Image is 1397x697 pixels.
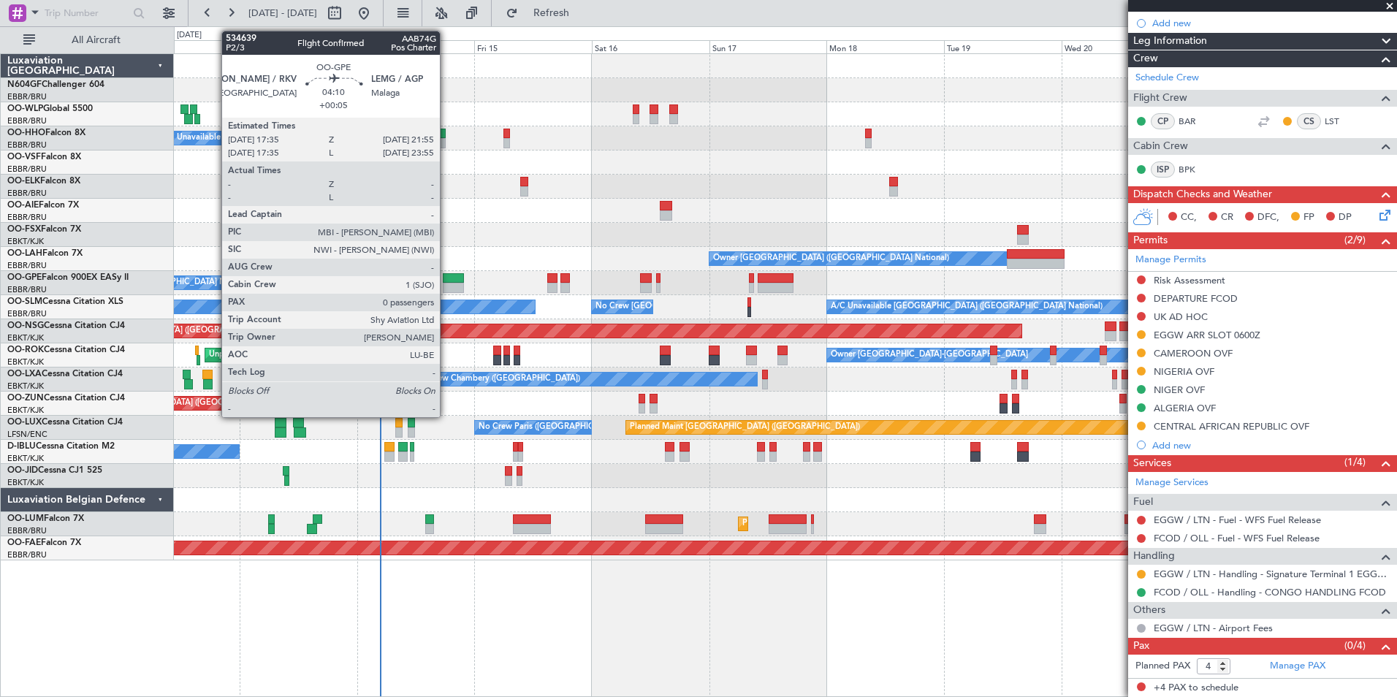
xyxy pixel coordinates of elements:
[7,381,44,392] a: EBKT/KJK
[1133,138,1188,155] span: Cabin Crew
[1154,420,1309,433] div: CENTRAL AFRICAN REPUBLIC OVF
[7,212,47,223] a: EBBR/BRU
[7,308,47,319] a: EBBR/BRU
[7,225,81,234] a: OO-FSXFalcon 7X
[7,466,38,475] span: OO-JID
[1133,455,1171,472] span: Services
[7,249,42,258] span: OO-LAH
[944,40,1062,53] div: Tue 19
[1154,402,1216,414] div: ALGERIA OVF
[7,538,81,547] a: OO-FAEFalcon 7X
[1179,115,1211,128] a: BAR
[7,453,44,464] a: EBKT/KJK
[7,370,42,378] span: OO-LXA
[7,129,45,137] span: OO-HHO
[415,368,580,390] div: No Crew Chambery ([GEOGRAPHIC_DATA])
[7,466,102,475] a: OO-JIDCessna CJ1 525
[16,28,159,52] button: All Aircraft
[7,80,42,89] span: N604GF
[1154,292,1238,305] div: DEPARTURE FCOD
[1062,40,1179,53] div: Wed 20
[7,346,44,354] span: OO-ROK
[7,418,42,427] span: OO-LUX
[1151,113,1175,129] div: CP
[7,115,47,126] a: EBBR/BRU
[160,127,288,149] div: A/C Unavailable Geneva (Cointrin)
[7,442,36,451] span: D-IBLU
[1133,90,1187,107] span: Flight Crew
[1154,568,1390,580] a: EGGW / LTN - Handling - Signature Terminal 1 EGGW / LTN
[1154,365,1214,378] div: NIGERIA OVF
[1133,232,1168,249] span: Permits
[831,296,1103,318] div: A/C Unavailable [GEOGRAPHIC_DATA] ([GEOGRAPHIC_DATA] National)
[1154,514,1321,526] a: EGGW / LTN - Fuel - WFS Fuel Release
[7,418,123,427] a: OO-LUXCessna Citation CJ4
[7,140,47,151] a: EBBR/BRU
[7,153,41,161] span: OO-VSF
[1344,232,1366,248] span: (2/9)
[7,394,125,403] a: OO-ZUNCessna Citation CJ4
[7,514,84,523] a: OO-LUMFalcon 7X
[1135,253,1206,267] a: Manage Permits
[713,248,949,270] div: Owner [GEOGRAPHIC_DATA] ([GEOGRAPHIC_DATA] National)
[7,297,42,306] span: OO-SLM
[826,40,944,53] div: Mon 18
[357,40,475,53] div: Thu 14
[1152,439,1390,452] div: Add new
[1152,17,1390,29] div: Add new
[7,91,47,102] a: EBBR/BRU
[7,188,47,199] a: EBBR/BRU
[7,429,47,440] a: LFSN/ENC
[7,80,104,89] a: N604GFChallenger 604
[521,8,582,18] span: Refresh
[7,442,115,451] a: D-IBLUCessna Citation M2
[1151,161,1175,178] div: ISP
[177,29,202,42] div: [DATE]
[1133,602,1165,619] span: Others
[1133,186,1272,203] span: Dispatch Checks and Weather
[1154,311,1208,323] div: UK AD HOC
[7,405,44,416] a: EBKT/KJK
[1344,638,1366,653] span: (0/4)
[7,477,44,488] a: EBKT/KJK
[7,236,44,247] a: EBKT/KJK
[7,273,42,282] span: OO-GPE
[7,225,41,234] span: OO-FSX
[831,344,1028,366] div: Owner [GEOGRAPHIC_DATA]-[GEOGRAPHIC_DATA]
[7,357,44,367] a: EBKT/KJK
[7,153,81,161] a: OO-VSFFalcon 8X
[1154,274,1225,286] div: Risk Assessment
[1303,210,1314,225] span: FP
[1133,494,1153,511] span: Fuel
[45,2,129,24] input: Trip Number
[7,104,93,113] a: OO-WLPGlobal 5500
[7,201,39,210] span: OO-AIE
[1135,476,1208,490] a: Manage Services
[7,177,40,186] span: OO-ELK
[7,525,47,536] a: EBBR/BRU
[709,40,827,53] div: Sun 17
[240,40,357,53] div: Wed 13
[1154,329,1260,341] div: EGGW ARR SLOT 0600Z
[1154,586,1386,598] a: FCOD / OLL - Handling - CONGO HANDLING FCOD
[7,538,41,547] span: OO-FAE
[7,249,83,258] a: OO-LAHFalcon 7X
[7,129,85,137] a: OO-HHOFalcon 8X
[1154,347,1233,359] div: CAMEROON OVF
[474,40,592,53] div: Fri 15
[1257,210,1279,225] span: DFC,
[1339,210,1352,225] span: DP
[7,177,80,186] a: OO-ELKFalcon 8X
[1135,659,1190,674] label: Planned PAX
[7,321,125,330] a: OO-NSGCessna Citation CJ4
[7,164,47,175] a: EBBR/BRU
[209,344,445,366] div: Unplanned Maint [GEOGRAPHIC_DATA]-[GEOGRAPHIC_DATA]
[7,370,123,378] a: OO-LXACessna Citation CJ4
[7,201,79,210] a: OO-AIEFalcon 7X
[1154,384,1205,396] div: NIGER OVF
[1154,532,1320,544] a: FCOD / OLL - Fuel - WFS Fuel Release
[38,35,154,45] span: All Aircraft
[1154,622,1273,634] a: EGGW / LTN - Airport Fees
[7,260,47,271] a: EBBR/BRU
[1154,681,1238,696] span: +4 PAX to schedule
